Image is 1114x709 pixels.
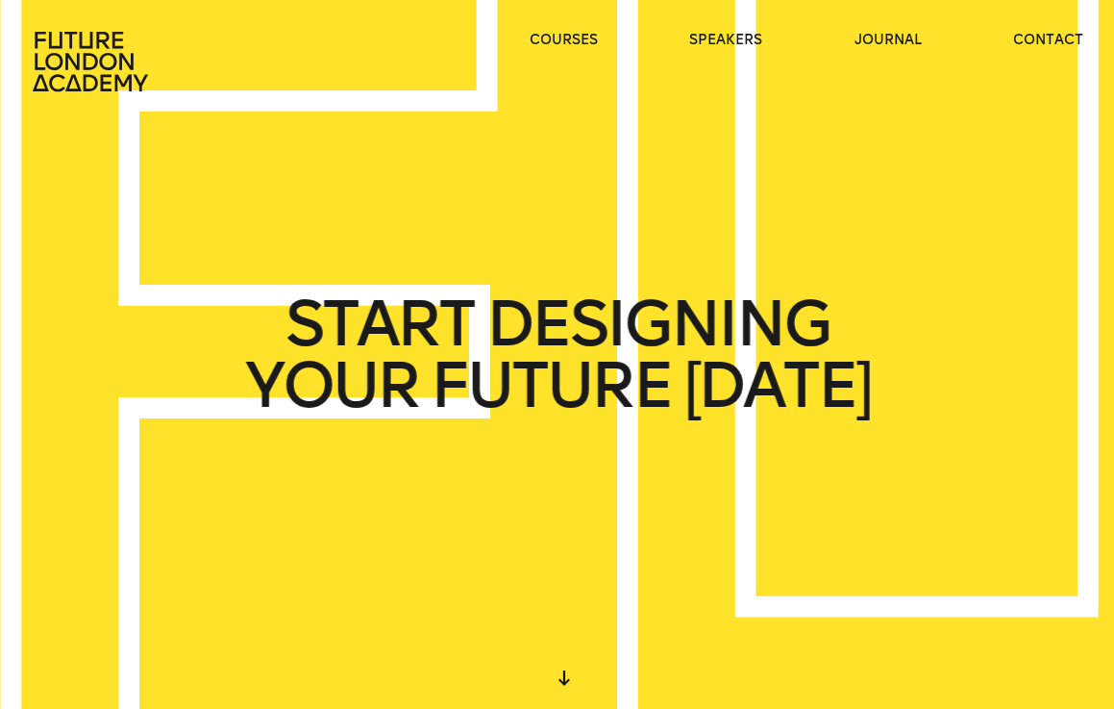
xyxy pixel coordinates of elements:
[485,293,829,355] span: DESIGNING
[854,31,922,50] a: journal
[285,293,473,355] span: START
[689,31,762,50] a: speakers
[683,355,870,417] span: [DATE]
[1013,31,1083,50] a: contact
[431,355,671,417] span: FUTURE
[244,355,417,417] span: YOUR
[530,31,598,50] a: courses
